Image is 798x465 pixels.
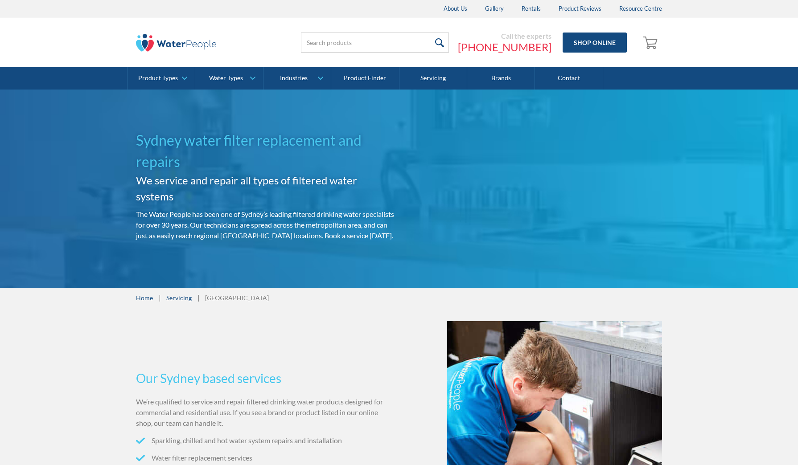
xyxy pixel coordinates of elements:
a: Open empty cart [641,32,662,53]
h1: Sydney water filter replacement and repairs [136,130,395,172]
div: Product Types [138,74,178,82]
a: Industries [263,67,331,90]
img: shopping cart [643,35,660,49]
li: Water filter replacement services [136,453,395,463]
div: | [196,292,201,303]
p: The Water People has been one of Sydney’s leading filtered drinking water specialists for over 30... [136,209,395,241]
input: Search products [301,33,449,53]
div: [GEOGRAPHIC_DATA] [205,293,269,302]
div: | [157,292,162,303]
div: Industries [280,74,308,82]
a: Servicing [166,293,192,302]
h3: Our Sydney based services [136,369,395,387]
a: Brands [467,67,535,90]
a: Water Types [195,67,263,90]
a: Servicing [399,67,467,90]
a: Product Finder [331,67,399,90]
img: The Water People [136,34,216,52]
a: Product Types [128,67,195,90]
h2: We service and repair all types of filtered water systems [136,172,395,204]
a: [PHONE_NUMBER] [458,41,551,54]
div: Call the experts [458,32,551,41]
li: Sparkling, chilled and hot water system repairs and installation [136,435,395,446]
p: We’re qualified to service and repair filtered drinking water products designed for commercial an... [136,396,395,428]
a: Contact [535,67,603,90]
a: Home [136,293,153,302]
div: Water Types [209,74,243,82]
a: Shop Online [563,33,627,53]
